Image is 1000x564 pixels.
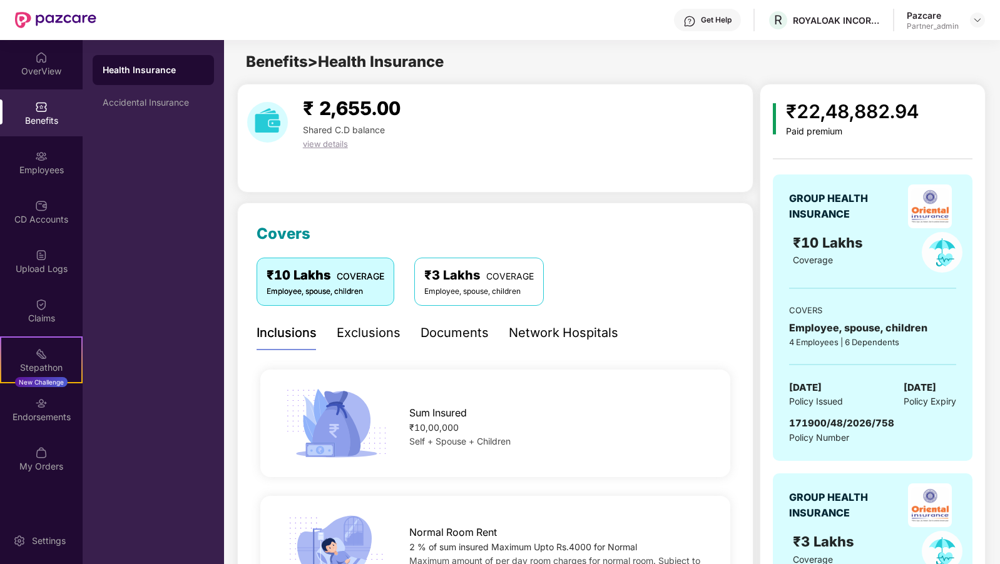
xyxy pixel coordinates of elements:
div: Inclusions [257,323,317,343]
div: Accidental Insurance [103,98,204,108]
img: svg+xml;base64,PHN2ZyBpZD0iQ2xhaW0iIHhtbG5zPSJodHRwOi8vd3d3LnczLm9yZy8yMDAwL3N2ZyIgd2lkdGg9IjIwIi... [35,298,48,311]
img: svg+xml;base64,PHN2ZyBpZD0iRHJvcGRvd24tMzJ4MzIiIHhtbG5zPSJodHRwOi8vd3d3LnczLm9yZy8yMDAwL3N2ZyIgd2... [972,15,982,25]
span: Policy Expiry [904,395,956,408]
span: R [774,13,782,28]
div: ₹3 Lakhs [424,266,534,285]
img: svg+xml;base64,PHN2ZyBpZD0iQmVuZWZpdHMiIHhtbG5zPSJodHRwOi8vd3d3LnczLm9yZy8yMDAwL3N2ZyIgd2lkdGg9Ij... [35,101,48,113]
div: Employee, spouse, children [424,286,534,298]
img: svg+xml;base64,PHN2ZyBpZD0iU2V0dGluZy0yMHgyMCIgeG1sbnM9Imh0dHA6Ly93d3cudzMub3JnLzIwMDAvc3ZnIiB3aW... [13,535,26,547]
span: ₹ 2,655.00 [303,97,401,119]
div: New Challenge [15,377,68,387]
span: Covers [257,224,310,243]
span: Sum Insured [409,405,467,421]
img: svg+xml;base64,PHN2ZyBpZD0iQ0RfQWNjb3VudHMiIGRhdGEtbmFtZT0iQ0QgQWNjb3VudHMiIHhtbG5zPSJodHRwOi8vd3... [35,199,48,212]
img: icon [282,385,392,461]
span: [DATE] [904,380,936,395]
span: ₹3 Lakhs [793,533,858,550]
div: Partner_admin [907,21,959,31]
span: COVERAGE [486,271,534,281]
div: Exclusions [337,323,401,343]
div: Stepathon [1,361,81,374]
div: GROUP HEALTH INSURANCE [789,490,899,521]
div: Documents [421,323,489,343]
div: ₹10 Lakhs [267,266,384,285]
div: Health Insurance [103,64,204,76]
span: Normal Room Rent [409,525,497,540]
span: Coverage [793,254,833,265]
img: svg+xml;base64,PHN2ZyBpZD0iVXBsb2FkX0xvZ3MiIGRhdGEtbmFtZT0iVXBsb2FkIExvZ3MiIHhtbG5zPSJodHRwOi8vd3... [35,249,48,261]
img: insurerLogo [908,184,952,228]
div: Employee, spouse, children [789,320,956,336]
div: Pazcare [907,9,959,21]
img: policyIcon [922,232,962,273]
div: 2 % of sum insured Maximum Upto Rs.4000 for Normal [409,540,710,554]
div: ₹10,00,000 [409,421,710,435]
span: Policy Issued [789,395,843,408]
span: [DATE] [789,380,822,395]
img: icon [773,103,776,134]
div: Paid premium [786,126,919,137]
img: svg+xml;base64,PHN2ZyBpZD0iTXlfT3JkZXJzIiBkYXRhLW5hbWU9Ik15IE9yZGVycyIgeG1sbnM9Imh0dHA6Ly93d3cudz... [35,446,48,459]
div: ROYALOAK INCORPORATION PRIVATE LIMITED [793,14,880,26]
span: Self + Spouse + Children [409,436,511,446]
span: view details [303,139,348,149]
img: svg+xml;base64,PHN2ZyB4bWxucz0iaHR0cDovL3d3dy53My5vcmcvMjAwMC9zdmciIHdpZHRoPSIyMSIgaGVpZ2h0PSIyMC... [35,348,48,360]
span: COVERAGE [337,271,384,281]
img: svg+xml;base64,PHN2ZyBpZD0iRW5kb3JzZW1lbnRzIiB4bWxucz0iaHR0cDovL3d3dy53My5vcmcvMjAwMC9zdmciIHdpZH... [35,397,48,410]
span: Shared C.D balance [303,124,385,135]
img: svg+xml;base64,PHN2ZyBpZD0iSGVscC0zMngzMiIgeG1sbnM9Imh0dHA6Ly93d3cudzMub3JnLzIwMDAvc3ZnIiB3aWR0aD... [683,15,696,28]
div: Get Help [701,15,732,25]
span: 171900/48/2026/758 [789,417,894,429]
span: Policy Number [789,432,849,443]
img: svg+xml;base64,PHN2ZyBpZD0iRW1wbG95ZWVzIiB4bWxucz0iaHR0cDovL3d3dy53My5vcmcvMjAwMC9zdmciIHdpZHRoPS... [35,150,48,163]
div: COVERS [789,304,956,316]
img: download [247,102,288,143]
img: New Pazcare Logo [15,12,96,28]
div: ₹22,48,882.94 [786,97,919,126]
img: insurerLogo [908,483,952,527]
div: GROUP HEALTH INSURANCE [789,191,899,222]
span: Benefits > Health Insurance [246,53,444,71]
img: svg+xml;base64,PHN2ZyBpZD0iSG9tZSIgeG1sbnM9Imh0dHA6Ly93d3cudzMub3JnLzIwMDAvc3ZnIiB3aWR0aD0iMjAiIG... [35,51,48,64]
div: Settings [28,535,69,547]
div: Employee, spouse, children [267,286,384,298]
div: 4 Employees | 6 Dependents [789,336,956,348]
div: Network Hospitals [509,323,618,343]
span: ₹10 Lakhs [793,234,867,251]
